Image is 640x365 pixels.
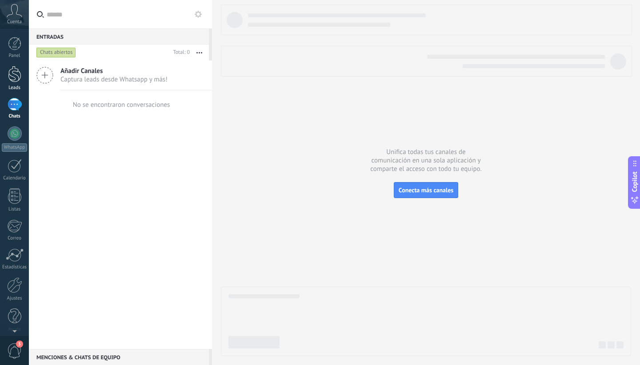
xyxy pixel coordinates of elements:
[2,143,27,152] div: WhatsApp
[29,349,209,365] div: Menciones & Chats de equipo
[2,207,28,212] div: Listas
[2,296,28,301] div: Ajustes
[2,53,28,59] div: Panel
[399,186,453,194] span: Conecta más canales
[2,114,28,119] div: Chats
[2,235,28,241] div: Correo
[16,341,23,348] span: 3
[60,67,168,75] span: Añadir Canales
[36,47,76,58] div: Chats abiertos
[170,48,190,57] div: Total: 0
[394,182,458,198] button: Conecta más canales
[2,264,28,270] div: Estadísticas
[60,75,168,84] span: Captura leads desde Whatsapp y más!
[2,85,28,91] div: Leads
[73,101,170,109] div: No se encontraron conversaciones
[29,28,209,45] div: Entradas
[7,19,22,25] span: Cuenta
[630,172,639,192] span: Copilot
[2,175,28,181] div: Calendario
[190,45,209,61] button: Más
